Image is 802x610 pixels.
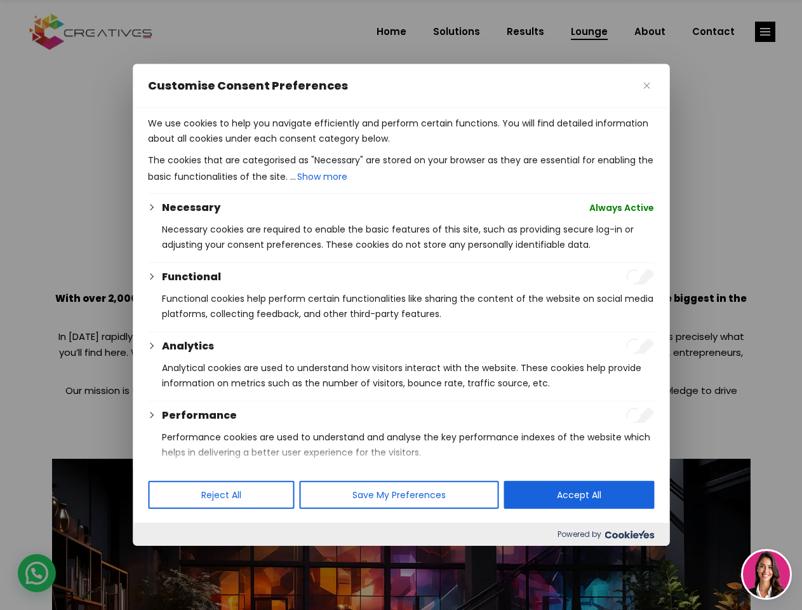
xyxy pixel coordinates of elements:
p: Functional cookies help perform certain functionalities like sharing the content of the website o... [162,291,654,322]
button: Functional [162,269,221,285]
img: Cookieyes logo [605,531,654,539]
button: Performance [162,408,237,423]
p: Performance cookies are used to understand and analyse the key performance indexes of the website... [162,430,654,460]
button: Save My Preferences [299,481,498,509]
button: Close [639,78,654,93]
span: Always Active [589,200,654,215]
p: Analytical cookies are used to understand how visitors interact with the website. These cookies h... [162,360,654,391]
button: Analytics [162,339,214,354]
div: Customise Consent Preferences [133,64,669,546]
button: Show more [296,168,349,186]
p: We use cookies to help you navigate efficiently and perform certain functions. You will find deta... [148,116,654,146]
img: agent [743,551,790,598]
p: Necessary cookies are required to enable the basic features of this site, such as providing secur... [162,222,654,252]
img: Close [643,83,650,89]
button: Necessary [162,200,220,215]
input: Enable Analytics [626,339,654,354]
button: Reject All [148,481,294,509]
button: Accept All [504,481,654,509]
input: Enable Functional [626,269,654,285]
p: The cookies that are categorised as "Necessary" are stored on your browser as they are essential ... [148,152,654,186]
span: Customise Consent Preferences [148,78,348,93]
input: Enable Performance [626,408,654,423]
div: Powered by [133,523,669,546]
